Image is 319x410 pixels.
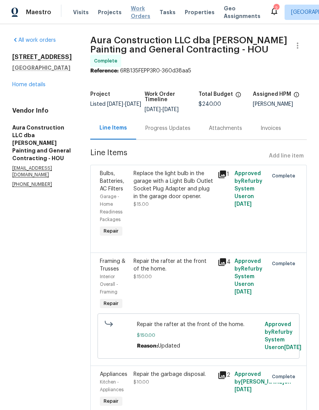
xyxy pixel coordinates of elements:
[224,5,260,20] span: Geo Assignments
[133,274,152,279] span: $150.00
[218,371,230,380] div: 2
[73,8,89,16] span: Visits
[100,259,125,272] span: Framing & Trusses
[272,172,298,180] span: Complete
[137,343,158,349] span: Reason:
[90,102,141,107] span: Listed
[133,380,149,384] span: $10.00
[100,194,122,222] span: Garage - Home Readiness Packages
[145,125,190,132] div: Progress Updates
[12,38,56,43] a: All work orders
[273,5,279,12] div: 2
[12,82,46,87] a: Home details
[218,170,230,179] div: 1
[137,331,260,339] span: $150.00
[145,107,179,112] span: -
[293,92,299,102] span: The hpm assigned to this work order.
[284,345,301,350] span: [DATE]
[12,107,72,115] h4: Vendor Info
[131,5,150,20] span: Work Orders
[260,125,281,132] div: Invoices
[90,149,266,163] span: Line Items
[234,289,252,295] span: [DATE]
[100,274,118,294] span: Interior Overall - Framing
[234,387,252,392] span: [DATE]
[199,102,221,107] span: $240.00
[90,36,287,54] span: Aura Construction LLC dba [PERSON_NAME] Painting and General Contracting - HOU
[133,371,213,378] div: Repair the garbage disposal.
[101,300,122,307] span: Repair
[12,124,72,162] h5: Aura Construction LLC dba [PERSON_NAME] Painting and General Contracting - HOU
[100,380,124,392] span: Kitchen - Appliances
[133,170,213,200] div: Replace the light bulb in the garage with a Light Bulb Outlet Socket Plug Adapter and plug in the...
[133,202,149,207] span: $15.00
[100,171,124,192] span: Bulbs, Batteries, AC Filters
[209,125,242,132] div: Attachments
[199,92,233,97] h5: Total Budget
[234,171,262,207] span: Approved by Refurby System User on
[101,397,122,405] span: Repair
[218,257,230,267] div: 4
[145,107,161,112] span: [DATE]
[272,260,298,267] span: Complete
[253,102,307,107] div: [PERSON_NAME]
[101,227,122,235] span: Repair
[272,373,298,380] span: Complete
[26,8,51,16] span: Maestro
[137,321,260,328] span: Repair the rafter at the front of the home.
[99,124,127,132] div: Line Items
[133,257,213,273] div: Repair the rafter at the front of the home.
[100,372,127,377] span: Appliances
[125,102,141,107] span: [DATE]
[98,8,122,16] span: Projects
[158,343,180,349] span: Updated
[253,92,291,97] h5: Assigned HPM
[163,107,179,112] span: [DATE]
[234,259,262,295] span: Approved by Refurby System User on
[90,92,110,97] h5: Project
[234,202,252,207] span: [DATE]
[235,92,241,102] span: The total cost of line items that have been proposed by Opendoor. This sum includes line items th...
[94,57,120,65] span: Complete
[234,372,291,392] span: Approved by [PERSON_NAME] on
[185,8,215,16] span: Properties
[90,68,119,74] b: Reference:
[107,102,123,107] span: [DATE]
[265,322,301,350] span: Approved by Refurby System User on
[145,92,199,102] h5: Work Order Timeline
[90,67,307,75] div: 6RB135FEPP3R0-360d38aa5
[107,102,141,107] span: -
[159,10,176,15] span: Tasks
